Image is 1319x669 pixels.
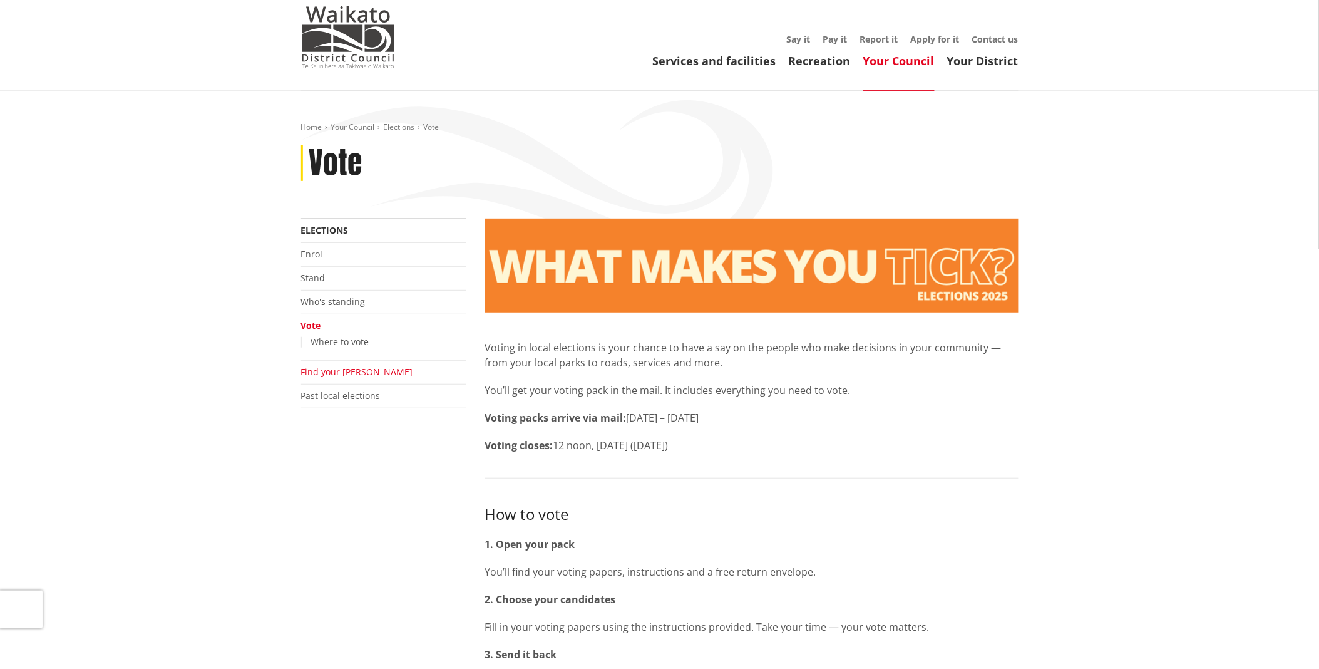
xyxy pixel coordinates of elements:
a: Home [301,122,322,132]
h1: Vote [309,145,362,182]
a: Report it [860,33,898,45]
strong: Voting packs arrive via mail: [485,411,627,425]
a: Who's standing [301,296,366,308]
iframe: Messenger Launcher [1261,616,1306,661]
a: Elections [301,224,349,236]
a: Say it [787,33,811,45]
span: You’ll find your voting papers, instructions and a free return envelope. [485,565,816,579]
h3: How to vote [485,504,1019,524]
strong: 3. Send it back [485,648,557,661]
nav: breadcrumb [301,122,1019,133]
strong: 1. Open your pack [485,537,575,551]
strong: 2. Choose your candidates [485,593,616,606]
a: Apply for it [911,33,960,45]
a: Recreation [789,53,851,68]
a: Where to vote [311,336,369,348]
p: [DATE] – [DATE] [485,410,1019,425]
a: Contact us [972,33,1019,45]
p: You’ll get your voting pack in the mail. It includes everything you need to vote. [485,383,1019,398]
a: Your Council [863,53,935,68]
a: Stand [301,272,326,284]
span: 12 noon, [DATE] ([DATE]) [553,438,669,452]
span: Vote [424,122,439,132]
a: Enrol [301,248,323,260]
a: Vote [301,319,321,331]
a: Pay it [823,33,848,45]
p: Fill in your voting papers using the instructions provided. Take your time — your vote matters. [485,620,1019,635]
a: Your Council [331,122,375,132]
strong: Voting closes: [485,438,553,452]
a: Elections [384,122,415,132]
a: Find your [PERSON_NAME] [301,366,413,378]
img: Waikato District Council - Te Kaunihera aa Takiwaa o Waikato [301,6,395,68]
p: Voting in local elections is your chance to have a say on the people who make decisions in your c... [485,340,1019,370]
a: Your District [947,53,1019,68]
img: Vote banner [485,219,1019,313]
a: Past local elections [301,390,381,402]
a: Services and facilities [653,53,776,68]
